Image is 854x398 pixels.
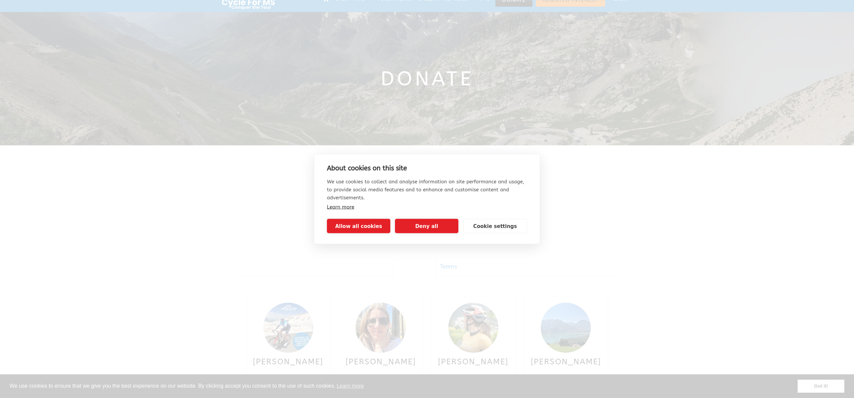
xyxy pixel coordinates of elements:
button: Deny all [395,219,458,233]
button: Cookie settings [463,219,527,233]
a: Learn more [327,204,354,210]
strong: About cookies on this site [327,164,407,172]
p: We use cookies to collect and analyse information on site performance and usage, to provide socia... [327,178,527,202]
button: Allow all cookies [327,219,390,233]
